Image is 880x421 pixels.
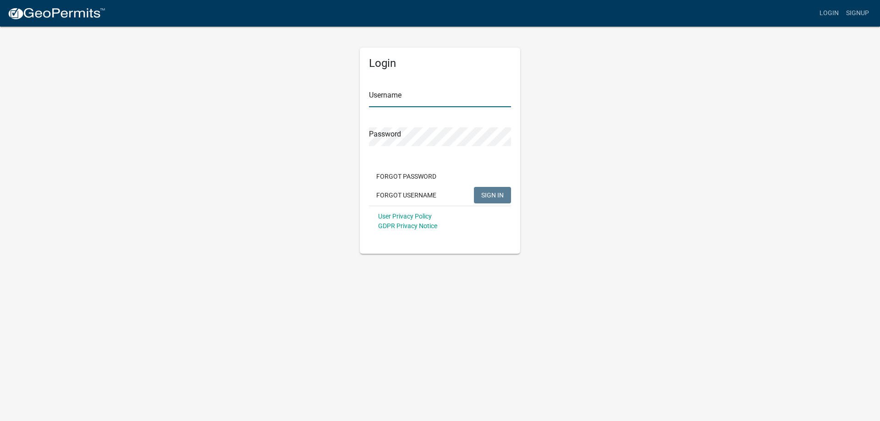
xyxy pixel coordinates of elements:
button: SIGN IN [474,187,511,203]
a: GDPR Privacy Notice [378,222,437,230]
h5: Login [369,57,511,70]
a: Login [816,5,842,22]
button: Forgot Password [369,168,444,185]
a: Signup [842,5,873,22]
a: User Privacy Policy [378,213,432,220]
span: SIGN IN [481,191,504,198]
button: Forgot Username [369,187,444,203]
